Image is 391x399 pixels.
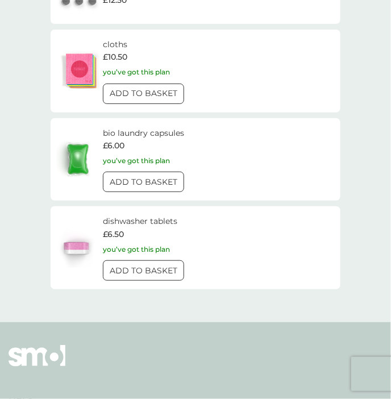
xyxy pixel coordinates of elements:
span: £6.00 [103,139,124,152]
img: bio laundry capsules [56,139,99,179]
p: ADD TO BASKET [110,87,177,99]
img: dishwasher tablets [56,228,96,268]
h6: cloths [103,38,170,51]
p: you’ve got this plan [103,244,170,255]
span: £10.50 [103,51,127,63]
button: ADD TO BASKET [103,84,184,104]
h6: dishwasher tablets [103,215,177,227]
p: ADD TO BASKET [110,264,177,277]
img: smol [9,345,65,384]
p: you’ve got this plan [103,66,170,77]
p: ADD TO BASKET [110,176,177,188]
span: £6.50 [103,228,124,240]
button: ADD TO BASKET [103,260,184,281]
img: cloths [56,51,103,91]
h6: bio laundry capsules [103,127,184,139]
button: ADD TO BASKET [103,172,184,192]
p: you’ve got this plan [103,155,170,166]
